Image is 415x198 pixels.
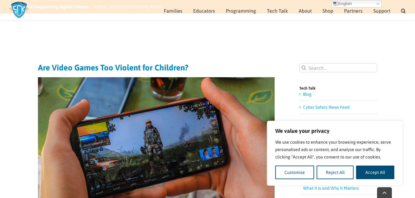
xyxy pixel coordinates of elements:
[317,166,354,179] button: Reject All
[299,8,312,13] span: About
[9,2,29,19] img: Savvy Cyber Kids Logo
[275,166,314,179] button: Customise
[322,8,333,13] span: Shop
[275,138,394,161] p: We use cookies to enhance your browsing experience, serve personalised ads or content, and analys...
[226,8,256,13] span: Programming
[164,8,182,13] span: Families
[299,86,377,90] h4: Tech Talk
[299,63,377,72] input: Search...
[303,105,350,110] a: Cyber Safety News Feed
[333,1,338,6] img: en
[193,8,215,13] span: Educators
[38,63,275,72] h1: Are Video Games Too Violent for Children?
[299,63,308,72] input: Search
[344,8,363,13] span: Partners
[275,127,394,135] p: We value your privacy
[303,179,368,191] a: Cyber Savvy Kids Meet Agentic AI: What It Is and Why It Matters
[373,8,390,13] span: Support
[267,8,288,13] span: Tech Talk
[356,166,394,179] button: Accept All
[303,92,312,97] a: Blog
